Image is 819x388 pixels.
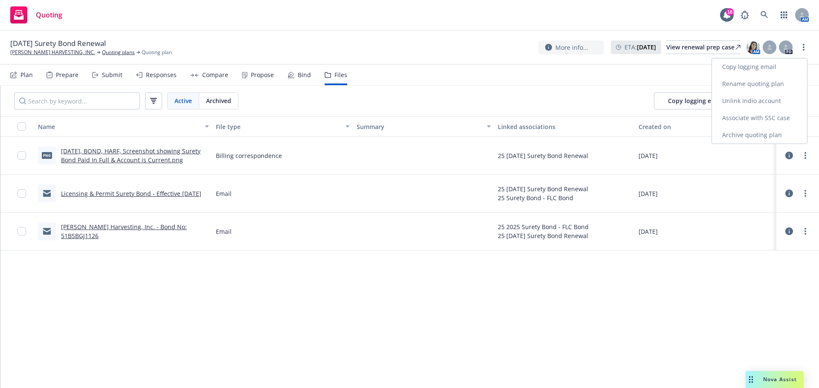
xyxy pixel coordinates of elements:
[498,222,589,231] div: 25 2025 Surety Bond - FLC Bond
[14,92,140,109] input: Search by keyword...
[498,151,588,160] div: 25 [DATE] Surety Bond Renewal
[17,189,26,198] input: Toggle Row Selected
[799,42,809,52] a: more
[102,72,122,78] div: Submit
[498,231,589,240] div: 25 [DATE] Surety Bond Renewal
[498,184,588,193] div: 25 [DATE] Surety Bond Renewal
[712,92,807,109] a: Unlink Indio account
[555,43,588,52] span: More info...
[666,40,741,54] a: View renewal prep case
[746,371,756,388] div: Drag to move
[10,49,95,56] a: [PERSON_NAME] HARVESTING, INC.
[639,151,658,160] span: [DATE]
[334,72,347,78] div: Files
[216,122,341,131] div: File type
[206,96,231,105] span: Archived
[17,151,26,160] input: Toggle Row Selected
[736,6,753,23] a: Report a Bug
[494,116,636,137] button: Linked associations
[353,116,494,137] button: Summary
[10,38,106,49] span: [DATE] Surety Bond Renewal
[746,371,804,388] button: Nova Assist
[756,6,773,23] a: Search
[36,11,62,18] span: Quoting
[637,43,656,51] strong: [DATE]
[654,92,738,109] button: Copy logging email
[538,40,604,55] button: More info...
[357,122,482,131] div: Summary
[712,126,807,144] a: Archive quoting plan
[146,72,177,78] div: Responses
[639,227,658,236] span: [DATE]
[639,189,658,198] span: [DATE]
[216,151,282,160] span: Billing correspondence
[635,116,776,137] button: Created on
[142,49,172,56] span: Quoting plan
[61,147,200,164] a: [DATE], BOND, HARF, Screenshot showing Surety Bond Paid In Full & Account is Current.png
[7,3,66,27] a: Quoting
[800,150,810,161] a: more
[174,96,192,105] span: Active
[35,116,212,137] button: Name
[712,109,807,126] a: Associate with SSC case
[639,122,764,131] div: Created on
[624,43,656,52] span: ETA :
[800,188,810,198] a: more
[212,116,354,137] button: File type
[202,72,228,78] div: Compare
[775,6,793,23] a: Switch app
[216,189,232,198] span: Email
[17,227,26,236] input: Toggle Row Selected
[298,72,311,78] div: Bind
[56,72,78,78] div: Prepare
[726,8,734,16] div: 18
[763,376,797,383] span: Nova Assist
[102,49,135,56] a: Quoting plans
[38,122,200,131] div: Name
[20,72,33,78] div: Plan
[216,227,232,236] span: Email
[712,75,807,92] a: Rename quoting plan
[800,226,810,236] a: more
[251,72,274,78] div: Propose
[498,122,632,131] div: Linked associations
[712,58,807,75] a: Copy logging email
[42,152,52,158] span: png
[498,193,588,202] div: 25 Surety Bond - FLC Bond
[746,40,760,54] img: photo
[61,190,201,198] a: Licensing & Permit Surety Bond - Effective [DATE]
[17,122,26,131] input: Select all
[668,97,723,105] span: Copy logging email
[61,223,187,240] a: [PERSON_NAME] Harvesting, Inc. - Bond No: 51BSBGJ1126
